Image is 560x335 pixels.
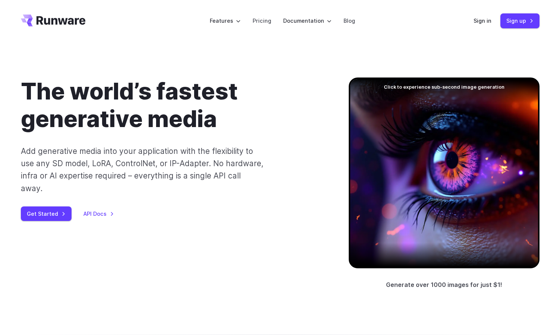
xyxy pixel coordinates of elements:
label: Features [210,16,241,25]
a: Sign up [500,13,540,28]
label: Documentation [283,16,332,25]
a: Go to / [21,15,86,26]
p: Generate over 1000 images for just $1! [386,280,502,290]
a: API Docs [83,209,114,218]
a: Get Started [21,206,72,221]
p: Add generative media into your application with the flexibility to use any SD model, LoRA, Contro... [21,145,264,195]
a: Pricing [253,16,271,25]
h1: The world’s fastest generative media [21,78,325,133]
a: Sign in [474,16,491,25]
a: Blog [344,16,355,25]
